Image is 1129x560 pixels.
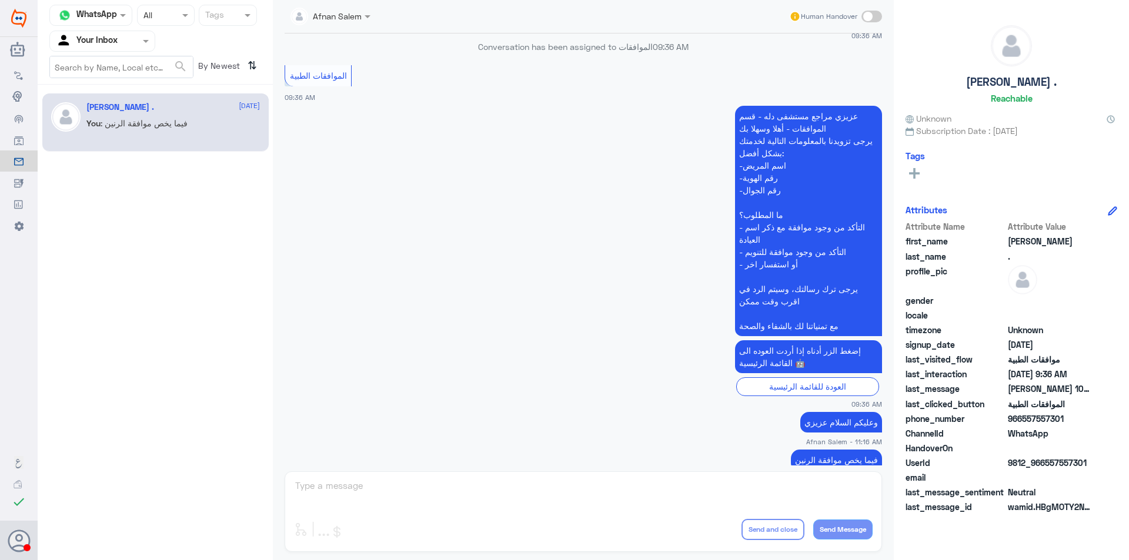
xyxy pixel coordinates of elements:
span: last_name [906,250,1006,263]
span: signup_date [906,338,1006,351]
span: [DATE] [239,100,260,111]
span: phone_number [906,413,1006,425]
span: first_name [906,235,1006,247]
div: Tags [203,8,224,24]
span: last_interaction [906,368,1006,380]
span: By Newest [193,56,243,79]
p: 20/7/2025, 11:16 AM [800,412,882,432]
span: last_message_id [906,501,1006,513]
span: last_visited_flow [906,353,1006,365]
span: 2 [1008,427,1093,440]
img: defaultAdmin.png [1008,265,1037,294]
span: gender [906,294,1006,307]
span: ثنيان العتيبي 1088628878 0557557301 المطلوب : اشعة رنين مغناطيسي [1008,383,1093,395]
span: Unknown [906,112,951,125]
span: null [1008,442,1093,454]
span: Afnan Salem - 11:16 AM [806,437,882,447]
span: last_message_sentiment [906,486,1006,498]
span: 2025-07-20T06:36:15.936Z [1008,368,1093,380]
span: 09:36 AM [851,399,882,409]
span: locale [906,309,1006,321]
span: null [1008,294,1093,307]
span: Attribute Name [906,220,1006,233]
span: 09:36 AM [851,31,882,41]
div: العودة للقائمة الرئيسية [736,377,879,395]
i: ⇅ [248,56,257,75]
span: You [86,118,101,128]
button: search [173,57,188,76]
span: 09:36 AM [653,42,689,52]
p: Conversation has been assigned to الموافقات [285,41,882,53]
span: email [906,471,1006,484]
span: Unknown [1008,324,1093,336]
span: Subscription Date : [DATE] [906,125,1117,137]
span: search [173,59,188,73]
span: 09:36 AM [285,93,315,101]
img: yourInbox.svg [56,32,74,50]
i: check [12,495,26,509]
span: ثنيان [1008,235,1093,247]
span: 966557557301 [1008,413,1093,425]
input: Search by Name, Local etc… [50,56,193,78]
span: الموافقات الطبية [1008,398,1093,410]
img: defaultAdmin.png [51,102,81,132]
p: 20/7/2025, 9:36 AM [735,106,882,336]
span: 9812_966557557301 [1008,457,1093,469]
span: last_clicked_button [906,398,1006,410]
span: Attribute Value [1008,220,1093,233]
h6: Attributes [906,204,947,215]
span: 2025-05-03T12:09:53.902Z [1008,338,1093,351]
span: 0 [1008,486,1093,498]
span: HandoverOn [906,442,1006,454]
p: 20/7/2025, 9:36 AM [735,340,882,373]
span: موافقات الطبية [1008,353,1093,365]
h6: Tags [906,150,925,161]
span: profile_pic [906,265,1006,292]
img: Widebot Logo [11,9,26,28]
span: Human Handover [801,11,857,22]
span: last_message [906,383,1006,395]
button: Send and close [741,519,804,540]
img: defaultAdmin.png [991,26,1031,66]
span: . [1008,250,1093,263]
h5: ثنيان . [86,102,154,112]
span: null [1008,471,1093,484]
img: whatsapp.png [56,6,74,24]
span: UserId [906,457,1006,469]
span: : فيما يخص موافقة الرنين [101,118,188,128]
span: ChannelId [906,427,1006,440]
span: الموافقات الطبية [290,71,347,81]
button: Send Message [813,519,873,539]
span: wamid.HBgMOTY2NTU3NTU3MzAxFQIAEhgUM0FFQzI0QjQxOEMzRUE2RThDM0UA [1008,501,1093,513]
h5: [PERSON_NAME] . [966,75,1057,89]
button: Avatar [8,529,30,552]
h6: Reachable [991,93,1033,103]
span: timezone [906,324,1006,336]
p: 20/7/2025, 11:16 AM [791,450,882,470]
span: null [1008,309,1093,321]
